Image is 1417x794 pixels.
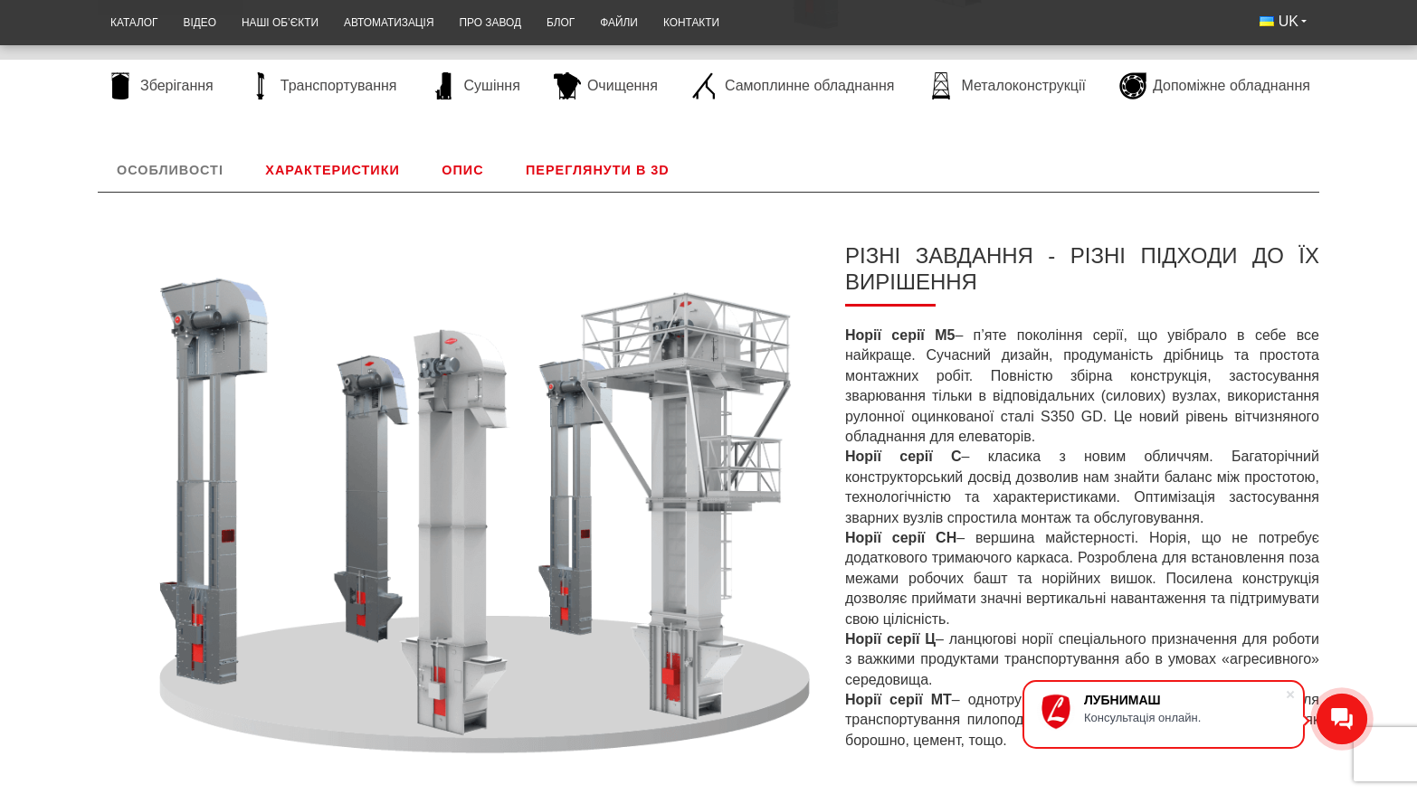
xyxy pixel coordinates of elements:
img: Ковшовий елеватор [98,258,831,755]
a: Зберігання [98,72,223,99]
a: Особливості [98,148,243,192]
a: Самоплинне обладнання [682,72,903,99]
a: Сушіння [422,72,529,99]
a: Відео [170,5,228,41]
strong: Норії серії СН [845,530,956,545]
a: Файли [587,5,651,41]
a: Каталог [98,5,170,41]
a: Наші об’єкти [229,5,331,41]
a: Контакти [651,5,732,41]
span: Самоплинне обладнання [725,76,894,96]
a: Металоконструкції [918,72,1094,99]
span: Транспортування [281,76,397,96]
a: Блог [534,5,587,41]
p: – п’яте покоління серії, що увібрало в себе все найкраще. Сучасний дизайн, продуманість дрібниць ... [845,326,1319,751]
a: Очищення [545,72,667,99]
strong: Норії серії С [845,449,962,464]
img: Українська [1260,16,1274,26]
span: Металоконструкції [961,76,1085,96]
span: Зберігання [140,76,214,96]
strong: Норії серії МТ [845,692,952,707]
span: Допоміжне обладнання [1153,76,1310,96]
h3: РІЗНІ ЗАВДАННЯ - РІЗНІ ПІДХОДИ ДО ЇХ ВИРІШЕННЯ [845,243,1319,307]
strong: Норії серії Ц [845,631,936,647]
a: Автоматизація [331,5,447,41]
div: ЛУБНИМАШ [1084,693,1285,707]
span: Очищення [587,76,658,96]
strong: Норії серії М5 [845,327,955,343]
a: Переглянути в 3D [507,148,689,192]
a: Про завод [447,5,534,41]
a: Опис [423,148,502,192]
a: Транспортування [238,72,406,99]
a: Допоміжне обладнання [1110,72,1319,99]
span: Сушіння [464,76,520,96]
button: UK [1247,5,1319,38]
div: Консультація онлайн. [1084,711,1285,724]
a: Характеристики [246,148,418,192]
span: UK [1279,12,1298,32]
